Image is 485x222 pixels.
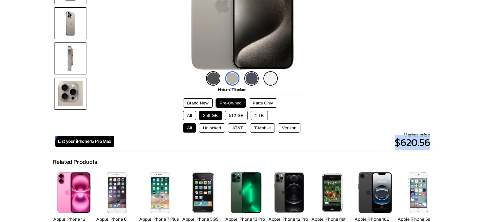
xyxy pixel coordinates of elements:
[53,158,97,165] h2: Related Products
[58,139,111,144] span: List your iPhone 15 Pro Max
[228,123,247,133] button: AT&T
[398,217,439,222] h2: Apple iPhone 5s
[355,217,396,222] h2: Apple iPhone 16E
[358,172,392,213] img: iPhone 16E
[225,111,248,120] button: 512 GB
[278,123,300,133] button: Verizon
[250,123,275,133] button: T-Mobile
[244,71,259,86] img: blue-titanium-icon
[114,132,430,150] div: Market price
[225,71,239,86] img: natural-titanium-icon
[183,98,213,108] button: Brand New
[320,172,344,213] img: iPhone (1st Generation)
[218,87,246,92] span: Natural Titanium
[263,71,278,86] img: white-titanium-icon
[139,217,181,222] h2: Apple iPhone 7 Plus
[107,172,127,213] img: iPhone 6
[274,172,304,213] img: iPhone 12 Pro
[55,42,86,74] img: Side
[268,217,310,222] h2: Apple iPhone 12 Pro
[216,98,246,108] button: Pre-Owned
[182,217,224,222] h2: Apple iPhone 3GS
[183,123,196,133] button: All
[55,7,86,39] img: Rear
[57,172,90,213] img: iPhone 16
[249,98,277,108] button: Parts Only
[251,111,268,120] button: 1 TB
[408,172,428,213] img: iPhone 5s
[53,217,95,222] h2: Apple iPhone 16
[183,111,196,120] button: All
[206,71,220,86] img: black-titanium-icon
[231,172,261,213] img: iPhone 13 Pro Max
[192,172,214,213] img: iPhone 3GS
[55,136,114,147] a: List your iPhone 15 Pro Max
[114,135,430,150] p: $620.56
[199,123,225,133] button: Unlocked
[199,111,222,120] button: 256 GB
[150,172,170,213] img: iPhone 7 Plus
[96,217,138,222] h2: Apple iPhone 6
[55,78,86,110] img: Camera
